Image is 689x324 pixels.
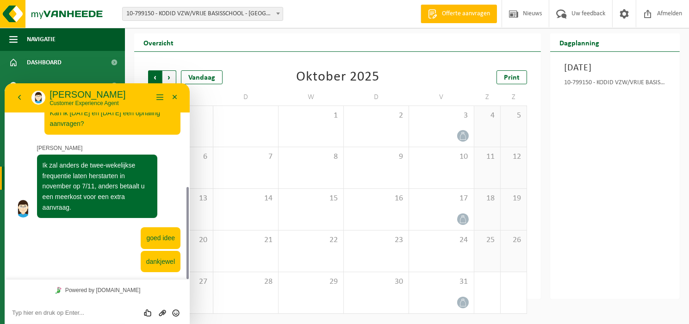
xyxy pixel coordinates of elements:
div: Vandaag [181,70,223,84]
p: [PERSON_NAME] [32,61,176,69]
span: 16 [348,193,404,204]
span: 28 [218,277,273,287]
span: 10 [414,152,469,162]
span: Vorige [148,70,162,84]
span: 18 [479,193,496,204]
td: D [213,89,279,106]
a: Print [497,70,527,84]
div: Group of buttons [137,225,178,234]
span: Offerte aanvragen [440,9,492,19]
td: V [409,89,474,106]
span: 10-799150 - KODID VZW/VRIJE BASISSCHOOL - HOLSBEEK [123,7,283,20]
div: Oktober 2025 [296,70,379,84]
span: 10-799150 - KODID VZW/VRIJE BASISSCHOOL - HOLSBEEK [122,7,283,21]
span: 2 [348,111,404,121]
div: Beoordeel deze chat [137,225,151,234]
span: 23 [348,235,404,245]
span: 19 [505,193,522,204]
div: 10-799150 - KODID VZW/VRIJE BASISSCHOOL - [GEOGRAPHIC_DATA] [564,80,666,89]
a: Powered by [DOMAIN_NAME] [47,201,139,213]
span: 9 [348,152,404,162]
span: 22 [283,235,339,245]
td: Z [474,89,501,106]
button: Upload bestand [151,225,164,234]
iframe: chat widget [5,83,190,324]
span: 11 [479,152,496,162]
span: 4 [479,111,496,121]
button: Emoji invoeren [164,225,178,234]
a: Offerte aanvragen [421,5,497,23]
span: 29 [283,277,339,287]
span: 25 [479,235,496,245]
h2: Dagplanning [550,33,608,51]
span: 26 [505,235,522,245]
span: Navigatie [27,28,56,51]
span: Bedrijfsgegevens [27,74,81,97]
span: 12 [505,152,522,162]
span: 3 [414,111,469,121]
span: Print [504,74,520,81]
td: D [344,89,409,106]
span: 1 [283,111,339,121]
img: Tawky_16x16.svg [50,204,57,210]
span: Dashboard [27,51,62,74]
span: 8 [283,152,339,162]
span: 15 [283,193,339,204]
span: dankjewel [142,174,170,182]
span: 5 [505,111,522,121]
span: 24 [414,235,469,245]
span: 7 [218,152,273,162]
td: Z [501,89,527,106]
span: Volgende [162,70,176,84]
span: 31 [414,277,469,287]
h3: [DATE] [564,61,666,75]
span: 14 [218,193,273,204]
img: Profielafbeelding agent [9,116,28,135]
span: 21 [218,235,273,245]
td: W [279,89,344,106]
span: 30 [348,277,404,287]
span: 17 [414,193,469,204]
span: Ik zal anders de twee-wekelijkse frequentie laten herstarten in november op 7/11, anders betaalt ... [38,78,140,128]
span: goed idee [142,151,170,158]
h2: Overzicht [134,33,183,51]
